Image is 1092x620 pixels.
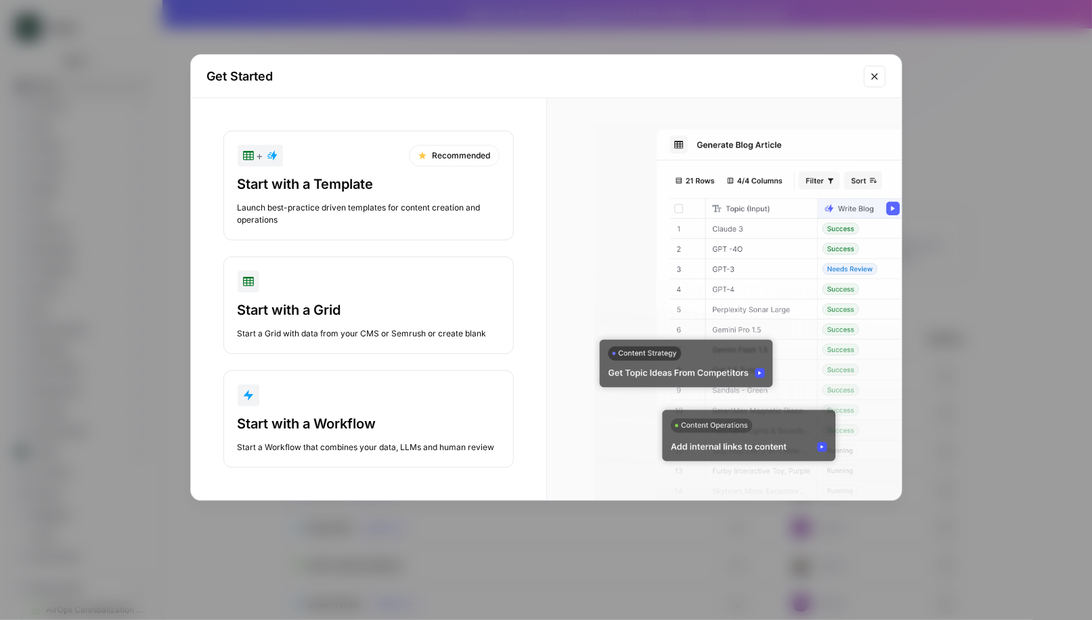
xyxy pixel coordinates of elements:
div: Start with a Template [238,175,500,194]
button: Close modal [864,66,886,87]
div: Start a Grid with data from your CMS or Semrush or create blank [238,328,500,340]
div: Start with a Grid [238,301,500,319]
div: Recommended [409,145,500,167]
div: + [243,148,278,164]
button: Start with a GridStart a Grid with data from your CMS or Semrush or create blank [223,257,514,354]
div: Start with a Workflow [238,414,500,433]
div: Launch best-practice driven templates for content creation and operations [238,202,500,226]
h2: Get Started [207,67,856,86]
div: Start a Workflow that combines your data, LLMs and human review [238,441,500,453]
button: +RecommendedStart with a TemplateLaunch best-practice driven templates for content creation and o... [223,131,514,240]
button: Start with a WorkflowStart a Workflow that combines your data, LLMs and human review [223,370,514,468]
